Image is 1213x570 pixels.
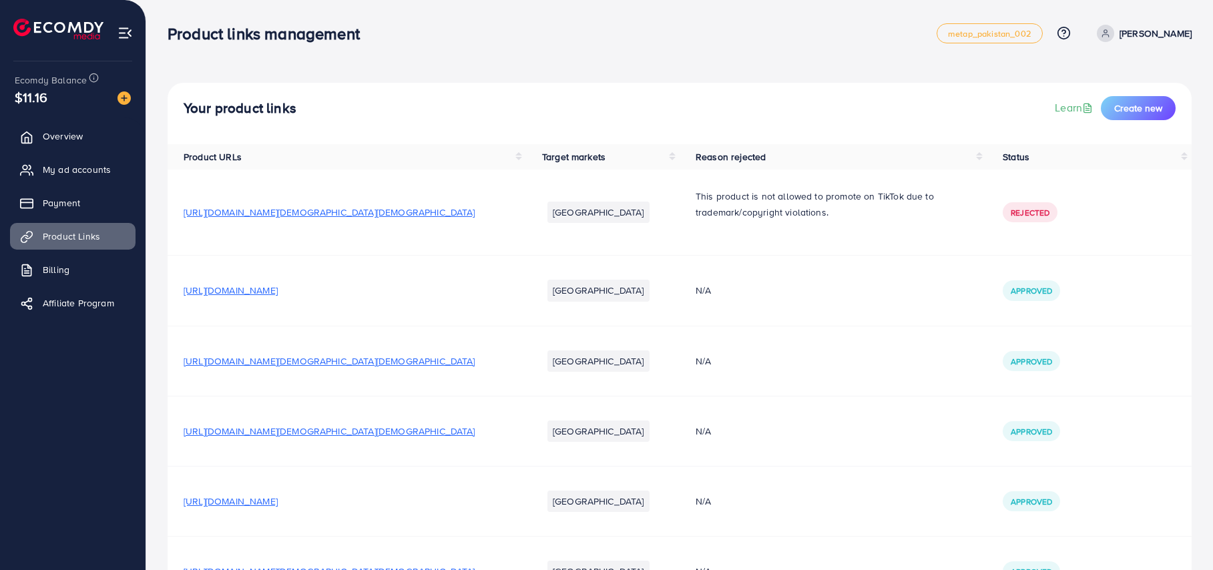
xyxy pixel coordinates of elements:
p: This product is not allowed to promote on TikTok due to trademark/copyright violations. [696,188,971,220]
span: metap_pakistan_002 [948,29,1031,38]
span: [URL][DOMAIN_NAME][DEMOGRAPHIC_DATA][DEMOGRAPHIC_DATA] [184,354,475,368]
a: Billing [10,256,136,283]
span: Product URLs [184,150,242,164]
span: My ad accounts [43,163,111,176]
span: [URL][DOMAIN_NAME] [184,284,278,297]
a: My ad accounts [10,156,136,183]
h3: Product links management [168,24,371,43]
span: Overview [43,129,83,143]
a: [PERSON_NAME] [1091,25,1192,42]
span: Approved [1011,426,1052,437]
span: Reason rejected [696,150,766,164]
li: [GEOGRAPHIC_DATA] [547,202,650,223]
span: Status [1003,150,1029,164]
p: [PERSON_NAME] [1120,25,1192,41]
a: Payment [10,190,136,216]
a: Learn [1055,100,1096,115]
span: [URL][DOMAIN_NAME][DEMOGRAPHIC_DATA][DEMOGRAPHIC_DATA] [184,206,475,219]
h4: Your product links [184,100,296,117]
img: image [117,91,131,105]
a: metap_pakistan_002 [937,23,1043,43]
span: Approved [1011,356,1052,367]
span: N/A [696,424,711,438]
a: Affiliate Program [10,290,136,316]
span: [URL][DOMAIN_NAME][DEMOGRAPHIC_DATA][DEMOGRAPHIC_DATA] [184,424,475,438]
span: Approved [1011,496,1052,507]
li: [GEOGRAPHIC_DATA] [547,280,650,301]
button: Create new [1101,96,1176,120]
span: Payment [43,196,80,210]
img: menu [117,25,133,41]
span: N/A [696,354,711,368]
a: Product Links [10,223,136,250]
span: Rejected [1011,207,1049,218]
span: Approved [1011,285,1052,296]
span: $11.16 [15,87,47,107]
span: Affiliate Program [43,296,114,310]
img: logo [13,19,103,39]
li: [GEOGRAPHIC_DATA] [547,350,650,372]
span: N/A [696,284,711,297]
li: [GEOGRAPHIC_DATA] [547,491,650,512]
span: [URL][DOMAIN_NAME] [184,495,278,508]
a: Overview [10,123,136,150]
span: Ecomdy Balance [15,73,87,87]
li: [GEOGRAPHIC_DATA] [547,420,650,442]
span: Target markets [542,150,605,164]
span: Create new [1114,101,1162,115]
span: Product Links [43,230,100,243]
span: N/A [696,495,711,508]
span: Billing [43,263,69,276]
